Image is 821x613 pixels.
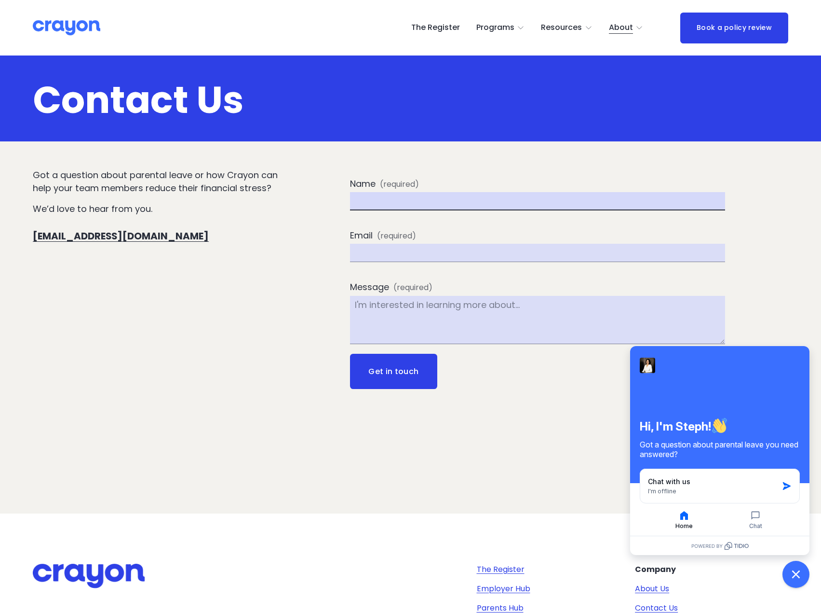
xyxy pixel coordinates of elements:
button: Get in touch [350,354,437,390]
a: The Register [477,564,525,575]
strong: Company [635,564,676,575]
a: Employer Hub [477,583,530,595]
span: Message [350,280,389,293]
a: folder dropdown [609,20,644,36]
span: Programs [476,21,514,35]
a: folder dropdown [541,20,592,36]
a: The Register [411,20,460,36]
a: Book a policy review [680,13,788,43]
span: (required) [380,179,419,190]
a: About Us [635,583,669,595]
p: We’d love to hear from you. [33,202,281,215]
span: (required) [393,282,432,293]
a: folder dropdown [476,20,525,36]
span: Email [350,229,373,242]
img: Crayon [33,19,100,36]
p: Got a question about parental leave or how Crayon can help your team members reduce their financi... [33,168,281,195]
span: Resources [541,21,582,35]
span: (required) [377,230,416,242]
span: Name [350,177,376,190]
a: [EMAIL_ADDRESS][DOMAIN_NAME] [33,229,209,243]
span: About [609,21,633,35]
h1: Contact Us [33,81,788,120]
